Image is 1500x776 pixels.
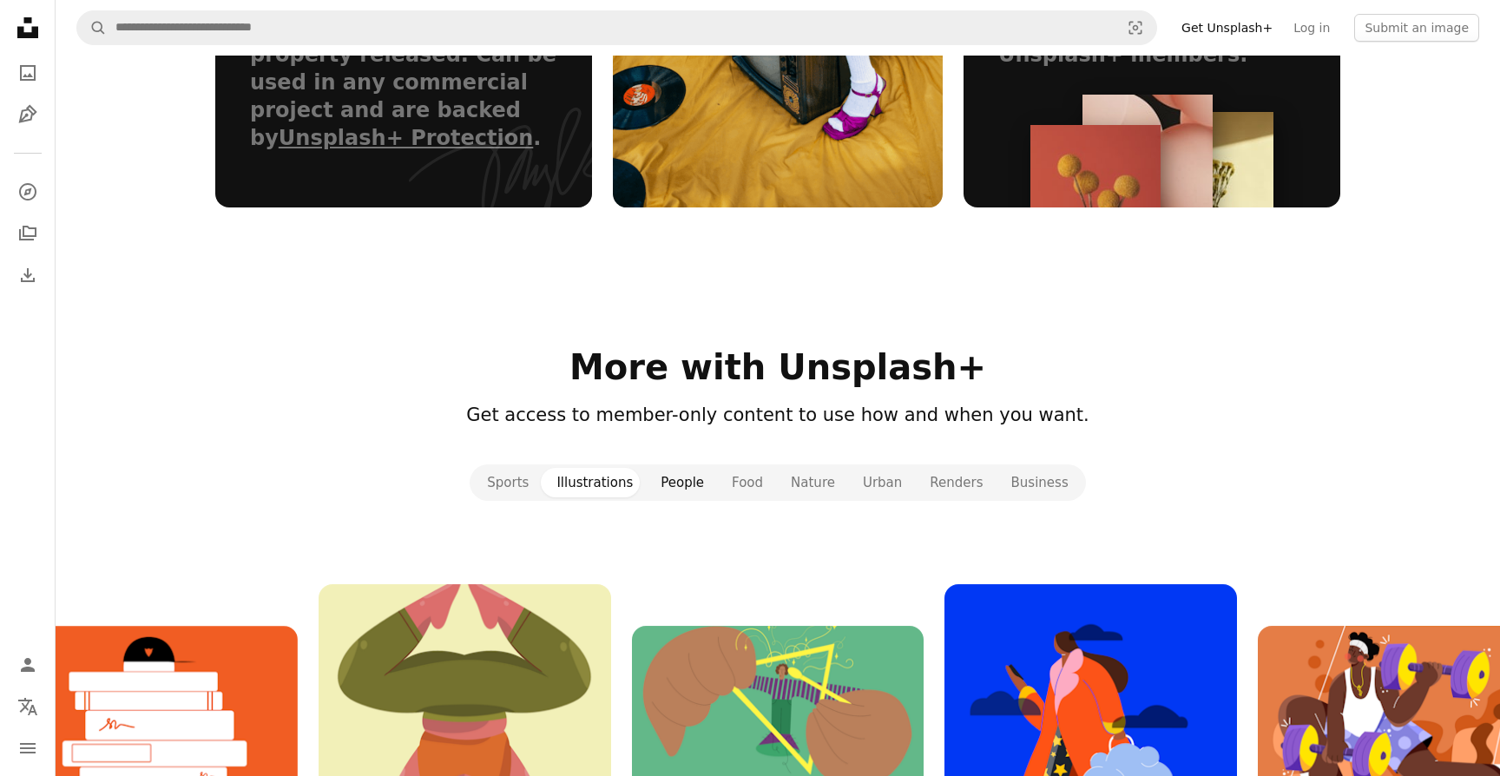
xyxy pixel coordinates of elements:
img: bento_img-stacked-01.jpg [1030,125,1161,320]
a: Unsplash+ Protection [279,126,533,150]
a: Log in [1283,14,1340,42]
button: Nature [777,468,849,497]
button: People [647,468,718,497]
a: Download History [10,258,45,293]
button: Menu [10,731,45,766]
h2: More with Unsplash+ [215,346,1340,388]
a: Illustrations [10,97,45,132]
button: Food [718,468,777,497]
a: Explore [10,174,45,209]
a: Get Unsplash+ [1171,14,1283,42]
a: Photos [10,56,45,90]
header: Get access to member-only content to use how and when you want. [215,402,1340,430]
button: Search Unsplash [77,11,107,44]
a: Home — Unsplash [10,10,45,49]
form: Find visuals sitewide [76,10,1157,45]
button: Urban [849,468,916,497]
button: Visual search [1115,11,1156,44]
img: bento_img-stacked-02.jpg [1082,95,1213,216]
button: Illustrations [543,468,647,497]
button: Submit an image [1354,14,1479,42]
a: Log in / Sign up [10,648,45,682]
a: Collections [10,216,45,251]
span: All visuals are model and property released. Can be used in any commercial project and are backed... [250,15,556,150]
button: Business [997,468,1082,497]
button: Sports [473,468,543,497]
button: Renders [916,468,997,497]
button: Language [10,689,45,724]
